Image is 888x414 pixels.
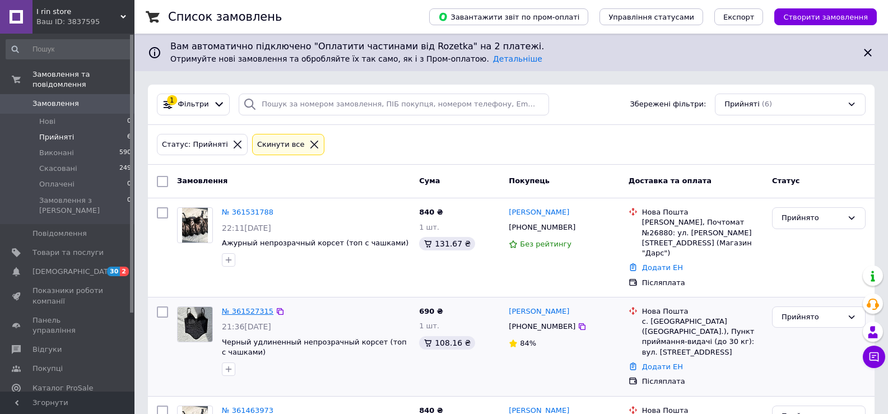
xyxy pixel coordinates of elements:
[509,306,569,317] a: [PERSON_NAME]
[32,248,104,258] span: Товари та послуги
[493,54,542,63] a: Детальніше
[36,17,134,27] div: Ваш ID: 3837595
[642,376,763,387] div: Післяплата
[419,176,440,185] span: Cума
[167,95,177,105] div: 1
[419,336,475,350] div: 108.16 ₴
[774,8,877,25] button: Створити замовлення
[642,207,763,217] div: Нова Пошта
[32,99,79,109] span: Замовлення
[782,212,843,224] div: Прийнято
[107,267,120,276] span: 30
[32,383,93,393] span: Каталог ProSale
[630,99,706,110] span: Збережені фільтри:
[32,364,63,374] span: Покупці
[222,224,271,232] span: 22:11[DATE]
[255,139,307,151] div: Cкинути все
[642,317,763,357] div: с. [GEOGRAPHIC_DATA] ([GEOGRAPHIC_DATA].), Пункт приймання-видачі (до 30 кг): вул. [STREET_ADDRESS]
[419,237,475,250] div: 131.67 ₴
[127,196,131,216] span: 0
[32,229,87,239] span: Повідомлення
[419,307,443,315] span: 690 ₴
[32,69,134,90] span: Замовлення та повідомлення
[39,132,74,142] span: Прийняті
[32,286,104,306] span: Показники роботи компанії
[520,339,536,347] span: 84%
[419,208,443,216] span: 840 ₴
[32,267,115,277] span: [DEMOGRAPHIC_DATA]
[642,263,683,272] a: Додати ЕН
[170,54,542,63] span: Отримуйте нові замовлення та обробляйте їх так само, як і з Пром-оплатою.
[39,164,77,174] span: Скасовані
[170,40,852,53] span: Вам автоматично підключено "Оплатити частинами від Rozetka" на 2 платежі.
[39,148,74,158] span: Виконані
[222,239,408,247] a: Ажурный непрозрачный корсет (топ с чашками)
[177,306,213,342] a: Фото товару
[222,338,407,357] a: Черный удлиненный непрозрачный корсет (топ с чашками)
[160,139,230,151] div: Статус: Прийняті
[39,117,55,127] span: Нові
[177,176,227,185] span: Замовлення
[32,315,104,336] span: Панель управління
[509,207,569,218] a: [PERSON_NAME]
[783,13,868,21] span: Створити замовлення
[239,94,548,115] input: Пошук за номером замовлення, ПІБ покупця, номером телефону, Email, номером накладної
[642,306,763,317] div: Нова Пошта
[863,346,885,368] button: Чат з покупцем
[763,12,877,21] a: Створити замовлення
[120,267,129,276] span: 2
[506,220,578,235] div: [PHONE_NUMBER]
[642,217,763,258] div: [PERSON_NAME], Почтомат №26880: ул. [PERSON_NAME][STREET_ADDRESS] (Магазин "Дарс")
[724,99,759,110] span: Прийняті
[127,179,131,189] span: 0
[36,7,120,17] span: I rin store
[629,176,712,185] span: Доставка та оплата
[222,322,271,331] span: 21:36[DATE]
[506,319,578,334] div: [PHONE_NUMBER]
[39,179,75,189] span: Оплачені
[438,12,579,22] span: Завантажити звіт по пром-оплаті
[429,8,588,25] button: Завантажити звіт по пром-оплаті
[762,100,772,108] span: (6)
[723,13,755,21] span: Експорт
[714,8,764,25] button: Експорт
[782,311,843,323] div: Прийнято
[419,322,439,330] span: 1 шт.
[222,208,273,216] a: № 361531788
[168,10,282,24] h1: Список замовлень
[6,39,132,59] input: Пошук
[608,13,694,21] span: Управління статусами
[119,164,131,174] span: 249
[642,278,763,288] div: Післяплата
[182,208,208,243] img: Фото товару
[127,117,131,127] span: 0
[127,132,131,142] span: 6
[419,223,439,231] span: 1 шт.
[32,345,62,355] span: Відгуки
[509,176,550,185] span: Покупець
[599,8,703,25] button: Управління статусами
[520,240,571,248] span: Без рейтингу
[178,99,209,110] span: Фільтри
[772,176,800,185] span: Статус
[642,362,683,371] a: Додати ЕН
[39,196,127,216] span: Замовлення з [PERSON_NAME]
[178,307,212,342] img: Фото товару
[177,207,213,243] a: Фото товару
[222,307,273,315] a: № 361527315
[119,148,131,158] span: 590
